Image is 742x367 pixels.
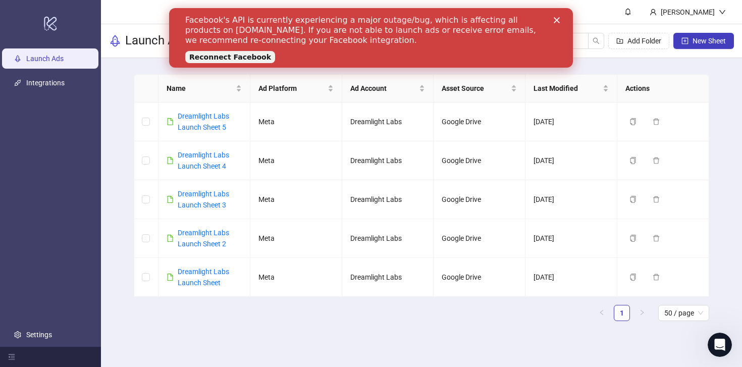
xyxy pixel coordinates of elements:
[634,305,650,321] button: right
[525,258,617,297] td: [DATE]
[653,274,660,281] span: delete
[442,83,509,94] span: Asset Source
[594,305,610,321] button: left
[109,35,121,47] span: rocket
[178,190,229,209] a: Dreamlight Labs Launch Sheet 3
[342,180,434,219] td: Dreamlight Labs
[525,141,617,180] td: [DATE]
[534,83,601,94] span: Last Modified
[650,9,657,16] span: user
[167,274,174,281] span: file
[599,309,605,316] span: left
[434,102,525,141] td: Google Drive
[629,196,637,203] span: copy
[434,75,525,102] th: Asset Source
[178,268,229,287] a: Dreamlight Labs Launch Sheet
[653,118,660,125] span: delete
[167,196,174,203] span: file
[125,33,189,49] h3: Launch Ads
[681,37,688,44] span: plus-square
[657,7,719,18] div: [PERSON_NAME]
[250,141,342,180] td: Meta
[167,157,174,164] span: file
[167,83,234,94] span: Name
[616,37,623,44] span: folder-add
[169,8,573,68] iframe: Intercom live chat banner
[178,112,229,131] a: Dreamlight Labs Launch Sheet 5
[593,37,600,44] span: search
[624,8,631,15] span: bell
[614,305,629,321] a: 1
[617,75,709,102] th: Actions
[178,151,229,170] a: Dreamlight Labs Launch Sheet 4
[629,157,637,164] span: copy
[525,102,617,141] td: [DATE]
[250,219,342,258] td: Meta
[708,333,732,357] iframe: Intercom live chat
[629,274,637,281] span: copy
[525,180,617,219] td: [DATE]
[342,102,434,141] td: Dreamlight Labs
[525,219,617,258] td: [DATE]
[26,55,64,63] a: Launch Ads
[434,141,525,180] td: Google Drive
[653,157,660,164] span: delete
[26,331,52,339] a: Settings
[627,37,661,45] span: Add Folder
[639,309,645,316] span: right
[342,219,434,258] td: Dreamlight Labs
[525,75,617,102] th: Last Modified
[178,229,229,248] a: Dreamlight Labs Launch Sheet 2
[250,258,342,297] td: Meta
[614,305,630,321] li: 1
[608,33,669,49] button: Add Folder
[719,9,726,16] span: down
[250,75,342,102] th: Ad Platform
[342,75,434,102] th: Ad Account
[653,235,660,242] span: delete
[250,102,342,141] td: Meta
[629,235,637,242] span: copy
[350,83,417,94] span: Ad Account
[434,258,525,297] td: Google Drive
[250,180,342,219] td: Meta
[594,305,610,321] li: Previous Page
[658,305,709,321] div: Page Size
[653,196,660,203] span: delete
[8,353,15,360] span: menu-fold
[385,9,395,15] div: Close
[629,118,637,125] span: copy
[167,235,174,242] span: file
[673,33,734,49] button: New Sheet
[434,180,525,219] td: Google Drive
[664,305,703,321] span: 50 / page
[26,79,65,87] a: Integrations
[158,75,250,102] th: Name
[634,305,650,321] li: Next Page
[693,37,726,45] span: New Sheet
[342,258,434,297] td: Dreamlight Labs
[342,141,434,180] td: Dreamlight Labs
[258,83,326,94] span: Ad Platform
[434,219,525,258] td: Google Drive
[167,118,174,125] span: file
